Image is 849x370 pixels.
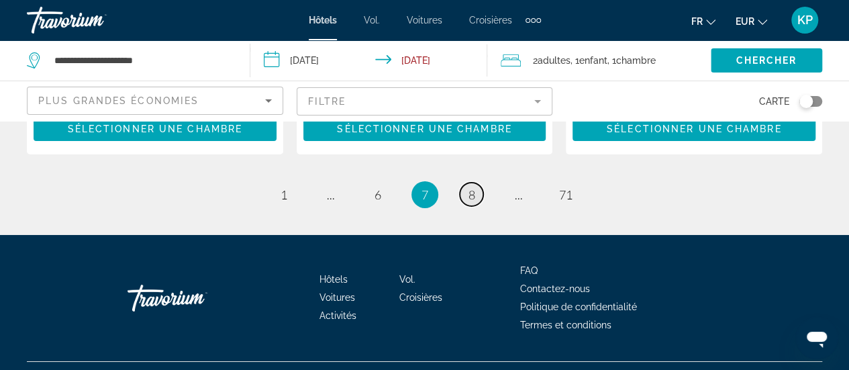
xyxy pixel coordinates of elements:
a: Travorium [128,278,262,318]
a: Sélectionner une chambre [303,120,546,134]
button: Travelers: 2 adults, 1 child [487,40,711,81]
font: KP [797,13,813,27]
span: Carte [759,92,789,111]
span: Chercher [736,55,797,66]
a: Croisières [469,15,512,26]
button: Menu utilisateur [787,6,822,34]
a: Hôtels [309,15,337,26]
a: Contactez-nous [520,283,590,294]
span: Sélectionner une chambre [68,124,242,134]
a: Sélectionner une chambre [572,120,815,134]
span: Sélectionner une chambre [607,124,781,134]
span: , 1 [607,51,656,70]
font: EUR [736,16,754,27]
mat-select: Sort by [38,93,272,109]
span: , 1 [570,51,607,70]
a: Travorium [27,3,161,38]
a: Vol. [399,274,415,285]
a: Croisières [399,292,442,303]
span: Adultes [538,55,570,66]
font: fr [691,16,703,27]
button: Changer de devise [736,11,767,31]
span: 7 [421,187,428,202]
span: 2 [533,51,570,70]
span: 8 [468,187,475,202]
button: Toggle map [789,95,822,107]
a: Vol. [364,15,380,26]
button: Changer de langue [691,11,715,31]
button: Chercher [711,48,822,73]
a: Hôtels [319,274,348,285]
span: Plus grandes économies [38,95,199,106]
span: 1 [281,187,287,202]
button: Sélectionner une chambre [303,117,546,141]
a: Voitures [319,292,355,303]
a: Activités [319,310,356,321]
a: Termes et conditions [520,320,611,330]
button: Sélectionner une chambre [34,117,277,141]
button: Check-in date: Feb 14, 2026 Check-out date: Feb 18, 2026 [250,40,487,81]
span: Chambre [616,55,656,66]
a: Voitures [407,15,442,26]
span: Sélectionner une chambre [337,124,511,134]
span: 71 [559,187,572,202]
span: 6 [374,187,381,202]
button: Sélectionner une chambre [572,117,815,141]
nav: Pagination [27,181,822,208]
iframe: Bouton de lancement de la fenêtre de messagerie [795,316,838,359]
a: Politique de confidentialité [520,302,637,312]
button: Éléments de navigation supplémentaires [526,9,541,31]
a: FAQ [520,265,538,276]
span: Enfant [579,55,607,66]
button: Filter [297,87,553,116]
span: ... [327,187,335,202]
span: ... [515,187,523,202]
a: Sélectionner une chambre [34,120,277,134]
